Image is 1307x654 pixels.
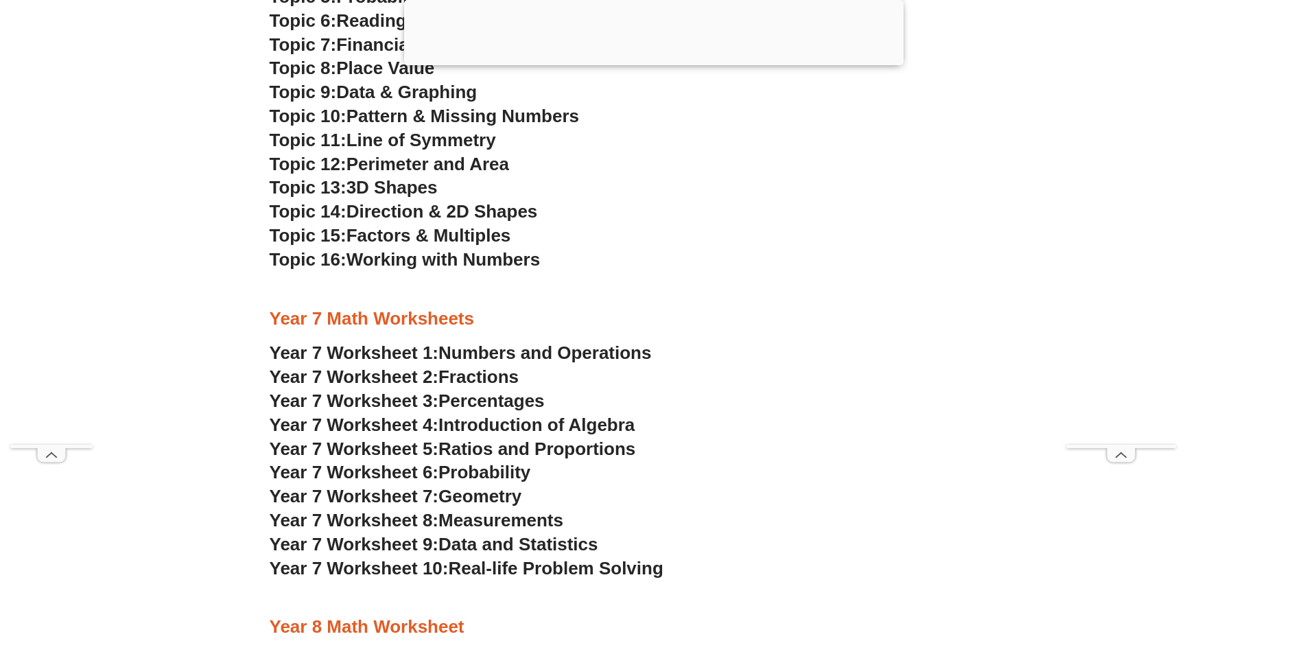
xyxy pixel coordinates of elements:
[448,558,663,579] span: Real-life Problem Solving
[336,34,460,55] span: Financial Math
[270,130,496,150] a: Topic 11:Line of Symmetry
[270,10,454,31] a: Topic 6:Reading Time
[336,10,453,31] span: Reading Time
[270,82,337,102] span: Topic 9:
[270,106,579,126] a: Topic 10:Pattern & Missing Numbers
[270,462,439,482] span: Year 7 Worksheet 6:
[270,390,439,411] span: Year 7 Worksheet 3:
[270,249,541,270] a: Topic 16:Working with Numbers
[346,106,579,126] span: Pattern & Missing Numbers
[270,439,636,459] a: Year 7 Worksheet 5:Ratios and Proportions
[10,33,93,445] iframe: Advertisement
[270,462,531,482] a: Year 7 Worksheet 6:Probability
[438,486,521,506] span: Geometry
[270,558,663,579] a: Year 7 Worksheet 10:Real-life Problem Solving
[270,58,337,78] span: Topic 8:
[438,414,635,435] span: Introduction of Algebra
[270,486,522,506] a: Year 7 Worksheet 7:Geometry
[270,201,538,222] a: Topic 14:Direction & 2D Shapes
[438,510,563,530] span: Measurements
[346,225,511,246] span: Factors & Multiples
[270,510,439,530] span: Year 7 Worksheet 8:
[270,177,438,198] a: Topic 13:3D Shapes
[346,177,438,198] span: 3D Shapes
[270,82,478,102] a: Topic 9:Data & Graphing
[336,58,434,78] span: Place Value
[346,154,509,174] span: Perimeter and Area
[270,342,439,363] span: Year 7 Worksheet 1:
[270,486,439,506] span: Year 7 Worksheet 7:
[270,34,337,55] span: Topic 7:
[270,342,652,363] a: Year 7 Worksheet 1:Numbers and Operations
[270,225,346,246] span: Topic 15:
[346,130,496,150] span: Line of Symmetry
[270,366,519,387] a: Year 7 Worksheet 2:Fractions
[270,130,346,150] span: Topic 11:
[270,534,598,554] a: Year 7 Worksheet 9:Data and Statistics
[1066,33,1176,445] iframe: Advertisement
[438,439,635,459] span: Ratios and Proportions
[270,249,346,270] span: Topic 16:
[438,462,530,482] span: Probability
[270,558,449,579] span: Year 7 Worksheet 10:
[270,414,439,435] span: Year 7 Worksheet 4:
[438,366,519,387] span: Fractions
[270,58,435,78] a: Topic 8:Place Value
[270,225,511,246] a: Topic 15:Factors & Multiples
[270,510,563,530] a: Year 7 Worksheet 8:Measurements
[346,249,540,270] span: Working with Numbers
[270,10,337,31] span: Topic 6:
[270,154,346,174] span: Topic 12:
[270,534,439,554] span: Year 7 Worksheet 9:
[270,154,509,174] a: Topic 12:Perimeter and Area
[270,201,346,222] span: Topic 14:
[270,439,439,459] span: Year 7 Worksheet 5:
[270,366,439,387] span: Year 7 Worksheet 2:
[270,390,545,411] a: Year 7 Worksheet 3:Percentages
[270,414,635,435] a: Year 7 Worksheet 4:Introduction of Algebra
[438,342,651,363] span: Numbers and Operations
[336,82,477,102] span: Data & Graphing
[346,201,538,222] span: Direction & 2D Shapes
[270,307,1038,331] h3: Year 7 Math Worksheets
[1079,499,1307,654] iframe: Chat Widget
[270,106,346,126] span: Topic 10:
[270,616,1038,639] h3: Year 8 Math Worksheet
[438,390,545,411] span: Percentages
[270,177,346,198] span: Topic 13:
[438,534,598,554] span: Data and Statistics
[270,34,460,55] a: Topic 7:Financial Math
